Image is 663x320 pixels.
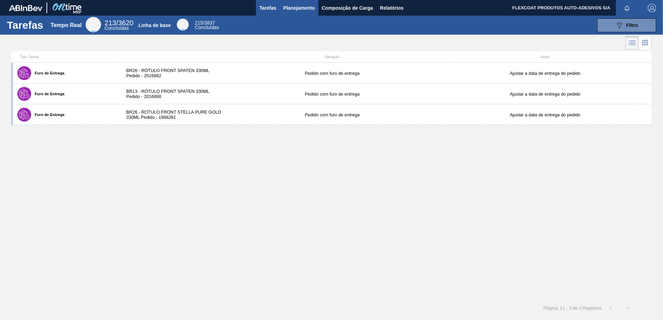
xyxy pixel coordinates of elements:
span: 215 [195,20,203,26]
div: Base Line [177,19,189,30]
button: > [619,299,637,317]
div: Base Line [195,21,219,30]
span: / [195,20,215,26]
img: TNhmsLtSVTkK8tSr43FrP2fwEKptu5GPRR3wAAAABJRU5ErkJggg== [9,5,42,11]
font: 3620 [118,19,134,27]
div: BR26 - ROTULO FRONT STELLA PURE GOLD 330ML Pedido - 1988281 [119,109,226,120]
div: Tipo Tarefa [13,55,119,59]
font: 3837 [204,20,215,26]
div: Visão em Lista [626,36,639,50]
img: Logout [648,4,656,12]
span: 213 [105,19,116,27]
span: Concluídas [105,25,129,31]
div: Real Time [86,17,101,32]
div: Ajustar a data de entrega do pedido [439,91,652,97]
div: Pedido com furo de entrega [226,71,439,76]
label: Furo de Entrega [31,92,64,96]
div: BR13 - RÓTULO FRONT SPATEN 330ML Pedido - 2016890 [119,89,226,99]
label: Furo de Entrega [31,113,64,117]
div: BR26 - RÓTULO FRONT SPATEN 330ML Pedido - 2016892 [119,68,226,78]
span: Relatórios [380,4,404,12]
div: Situação [226,55,439,59]
div: Ajustar a data de entrega do pedido [439,71,652,76]
button: < [602,299,619,317]
span: Tarefas [259,4,276,12]
span: Concluídas [195,25,219,30]
div: Pedido com furo de entrega [226,112,439,117]
span: 1 - 3 de 3 Registros [562,305,602,311]
div: Real Time [105,20,134,30]
div: Ajustar a data de entrega do pedido [439,112,652,117]
div: Pedido com furo de entrega [226,91,439,97]
label: Furo de Entrega [31,71,64,75]
div: Visão em Cards [639,36,652,50]
span: / [105,19,134,27]
div: Tempo Real [51,22,82,28]
span: Página: 1 [543,305,562,311]
button: Filtro [597,18,656,32]
h1: Tarefas [7,21,43,29]
span: Composição de Carga [322,4,373,12]
div: Ação [439,55,652,59]
div: Linha de base [138,23,171,28]
span: Filtro [626,23,638,28]
span: Planejamento [283,4,315,12]
button: Notificações [616,3,638,13]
